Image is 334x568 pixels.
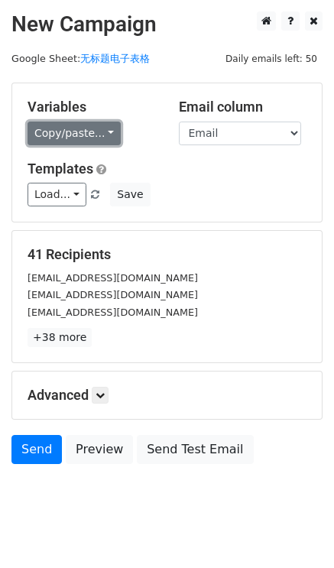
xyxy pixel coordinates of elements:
[11,11,323,37] h2: New Campaign
[258,495,334,568] div: 聊天小组件
[28,246,306,263] h5: 41 Recipients
[11,435,62,464] a: Send
[28,307,198,318] small: [EMAIL_ADDRESS][DOMAIN_NAME]
[28,387,306,404] h5: Advanced
[137,435,253,464] a: Send Test Email
[80,53,150,64] a: 无标题电子表格
[28,289,198,300] small: [EMAIL_ADDRESS][DOMAIN_NAME]
[11,53,150,64] small: Google Sheet:
[28,272,198,284] small: [EMAIL_ADDRESS][DOMAIN_NAME]
[220,53,323,64] a: Daily emails left: 50
[28,122,121,145] a: Copy/paste...
[28,183,86,206] a: Load...
[179,99,307,115] h5: Email column
[66,435,133,464] a: Preview
[28,99,156,115] h5: Variables
[28,328,92,347] a: +38 more
[28,161,93,177] a: Templates
[258,495,334,568] iframe: Chat Widget
[110,183,150,206] button: Save
[220,50,323,67] span: Daily emails left: 50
